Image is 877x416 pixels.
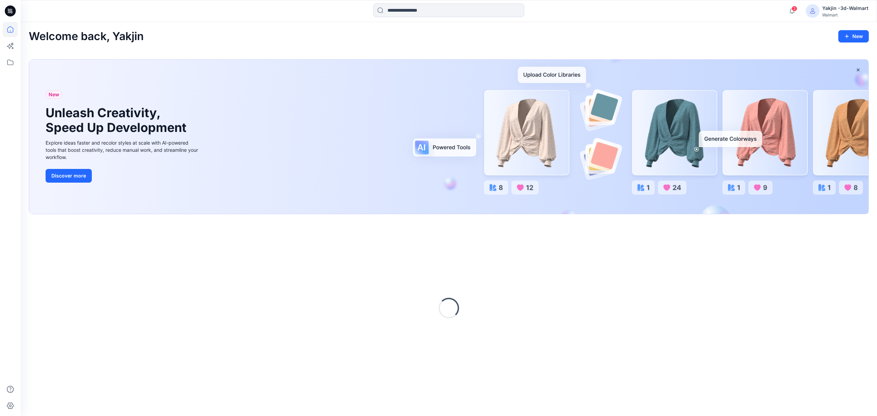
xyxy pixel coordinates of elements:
[822,4,868,12] div: Yakjin -3d-Walmart
[46,139,200,161] div: Explore ideas faster and recolor styles at scale with AI-powered tools that boost creativity, red...
[46,106,189,135] h1: Unleash Creativity, Speed Up Development
[46,169,200,183] a: Discover more
[810,8,815,14] svg: avatar
[822,12,868,17] div: Walmart
[838,30,869,42] button: New
[49,90,59,99] span: New
[792,6,797,11] span: 3
[29,30,144,43] h2: Welcome back, Yakjin
[46,169,92,183] button: Discover more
